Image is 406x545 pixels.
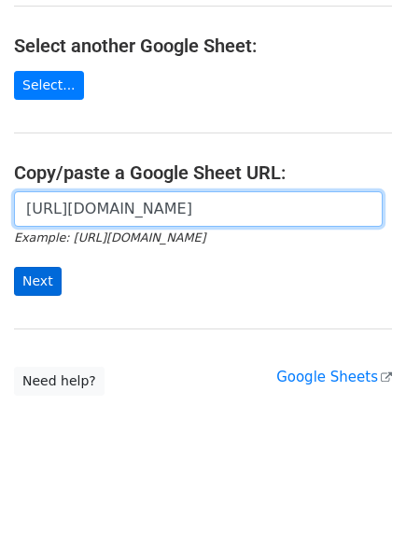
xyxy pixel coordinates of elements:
iframe: Chat Widget [313,455,406,545]
small: Example: [URL][DOMAIN_NAME] [14,231,205,245]
h4: Select another Google Sheet: [14,35,392,57]
a: Select... [14,71,84,100]
a: Google Sheets [276,369,392,385]
input: Next [14,267,62,296]
a: Need help? [14,367,105,396]
input: Paste your Google Sheet URL here [14,191,383,227]
h4: Copy/paste a Google Sheet URL: [14,161,392,184]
